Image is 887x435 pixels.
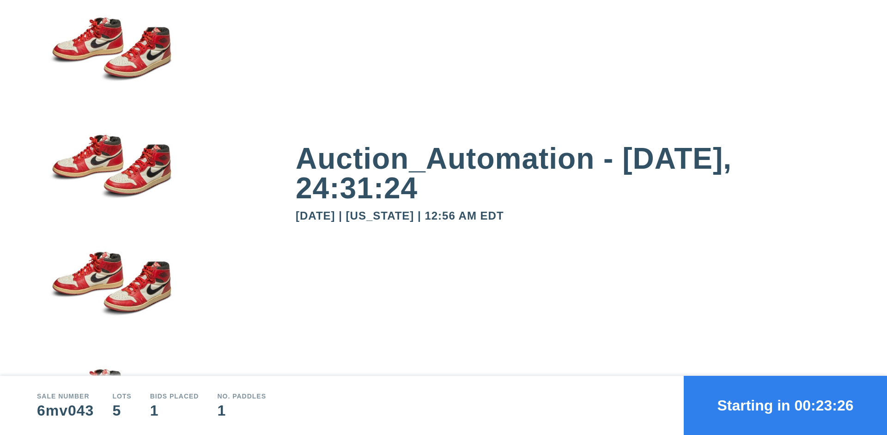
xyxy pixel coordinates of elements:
div: Sale number [37,393,94,399]
div: 5 [112,403,131,418]
div: Bids Placed [150,393,199,399]
img: small [37,117,185,235]
div: Auction_Automation - [DATE], 24:31:24 [296,144,850,203]
div: 1 [150,403,199,418]
div: No. Paddles [217,393,266,399]
div: [DATE] | [US_STATE] | 12:56 AM EDT [296,210,850,221]
div: 6mv043 [37,403,94,418]
img: small [37,234,185,352]
div: 1 [217,403,266,418]
button: Starting in 00:23:26 [684,376,887,435]
div: Lots [112,393,131,399]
